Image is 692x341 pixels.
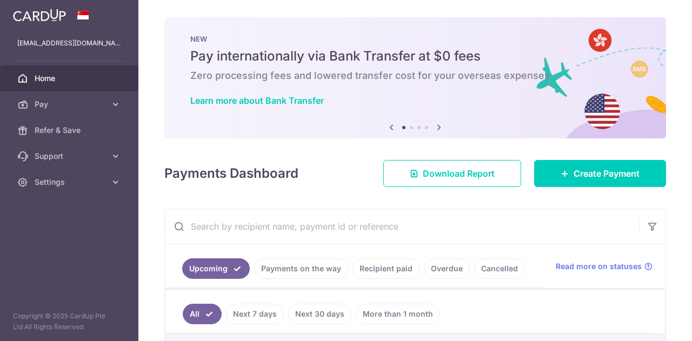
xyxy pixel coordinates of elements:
[190,69,640,82] h6: Zero processing fees and lowered transfer cost for your overseas expenses
[35,125,106,136] span: Refer & Save
[474,258,525,279] a: Cancelled
[424,258,470,279] a: Overdue
[352,258,420,279] a: Recipient paid
[35,99,106,110] span: Pay
[165,209,640,244] input: Search by recipient name, payment id or reference
[182,258,250,279] a: Upcoming
[13,9,66,22] img: CardUp
[190,95,324,106] a: Learn more about Bank Transfer
[534,160,666,187] a: Create Payment
[35,177,106,188] span: Settings
[35,151,106,162] span: Support
[556,261,642,272] span: Read more on statuses
[254,258,348,279] a: Payments on the way
[574,167,640,180] span: Create Payment
[35,73,106,84] span: Home
[226,304,284,324] a: Next 7 days
[288,304,351,324] a: Next 30 days
[356,304,440,324] a: More than 1 month
[556,261,653,272] a: Read more on statuses
[17,38,121,49] p: [EMAIL_ADDRESS][DOMAIN_NAME]
[183,304,222,324] a: All
[164,164,298,183] h4: Payments Dashboard
[190,35,640,43] p: NEW
[423,167,495,180] span: Download Report
[190,48,640,65] h5: Pay internationally via Bank Transfer at $0 fees
[164,17,666,138] img: Bank transfer banner
[383,160,521,187] a: Download Report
